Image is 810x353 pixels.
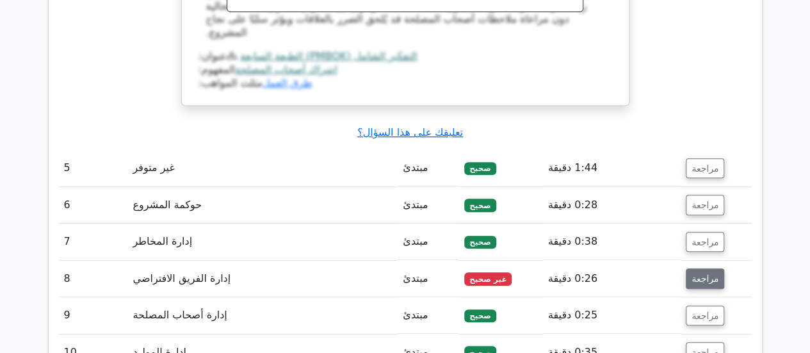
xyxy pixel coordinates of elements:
font: مبتدئ [403,309,428,321]
font: صحيح [469,311,491,320]
font: 9 [64,309,70,321]
button: مراجعة [686,268,724,289]
a: تعليقك على هذا السؤال؟ [357,126,463,138]
font: 1:44 دقيقة [548,161,597,174]
font: مراجعة [692,310,718,320]
font: 8 [64,272,70,284]
font: مبتدئ [403,161,428,174]
font: 7 [64,235,70,247]
font: مراجعة [692,274,718,284]
font: مراجعة [692,200,718,210]
font: 0:28 دقيقة [548,199,597,211]
button: مراجعة [686,195,724,215]
font: غير صحيح [469,275,507,284]
font: غير متوفر [133,161,174,174]
font: مراجعة [692,163,718,173]
font: المفهوم: [198,63,236,76]
button: مراجعة [686,232,724,252]
font: صحيح [469,238,491,247]
a: طرق العمل [263,77,312,89]
font: إدارة المخاطر [133,235,192,247]
a: التفكير الشامل (PMBOK) الطبعة السابعة [240,50,417,62]
button: مراجعة [686,158,724,179]
button: مراجعة [686,306,724,326]
font: مبتدئ [403,272,428,284]
font: صحيح [469,164,491,173]
font: مثلث المواهب: [198,77,263,89]
font: 0:38 دقيقة [548,235,597,247]
font: إدارة أصحاب المصلحة [133,309,227,321]
a: إشراك أصحاب المصلحة [235,63,337,76]
font: مبتدئ [403,199,428,211]
font: حوكمة المشروع [133,199,202,211]
font: 5 [64,161,70,174]
font: 6 [64,199,70,211]
font: عنوان: [198,50,227,62]
font: مراجعة [692,236,718,247]
font: صحيح [469,201,491,210]
font: إدارة الفريق الافتراضي [133,272,231,284]
font: 0:26 دقيقة [548,272,597,284]
font: 0:25 دقيقة [548,309,597,321]
font: مبتدئ [403,235,428,247]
